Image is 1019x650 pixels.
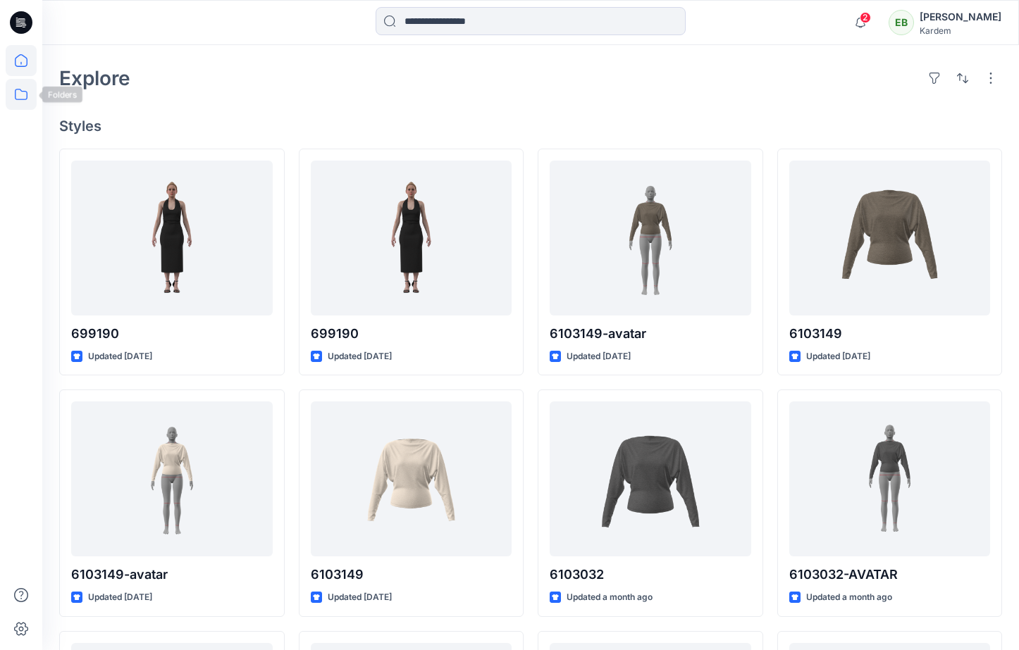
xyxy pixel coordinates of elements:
[88,349,152,364] p: Updated [DATE]
[328,349,392,364] p: Updated [DATE]
[71,565,273,585] p: 6103149-avatar
[789,401,991,556] a: 6103032-AVATAR
[550,401,751,556] a: 6103032
[311,161,512,315] a: 699190
[311,324,512,344] p: 699190
[71,161,273,315] a: 699190
[920,8,1001,25] div: [PERSON_NAME]
[311,565,512,585] p: 6103149
[806,590,892,605] p: Updated a month ago
[59,118,1002,135] h4: Styles
[71,401,273,556] a: 6103149-avatar
[567,349,631,364] p: Updated [DATE]
[920,25,1001,36] div: Kardem
[789,324,991,344] p: 6103149
[59,67,130,89] h2: Explore
[328,590,392,605] p: Updated [DATE]
[889,10,914,35] div: EB
[789,565,991,585] p: 6103032-AVATAR
[806,349,870,364] p: Updated [DATE]
[550,565,751,585] p: 6103032
[567,590,653,605] p: Updated a month ago
[311,401,512,556] a: 6103149
[789,161,991,315] a: 6103149
[860,12,871,23] span: 2
[550,161,751,315] a: 6103149-avatar
[88,590,152,605] p: Updated [DATE]
[550,324,751,344] p: 6103149-avatar
[71,324,273,344] p: 699190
